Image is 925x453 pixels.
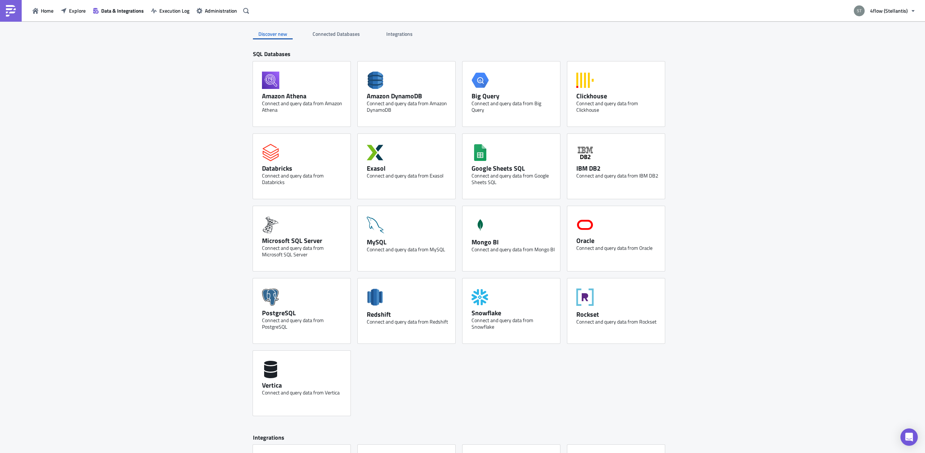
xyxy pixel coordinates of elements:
div: Amazon DynamoDB [367,92,450,100]
div: Connect and query data from Rockset [576,319,659,325]
div: Connect and query data from Vertica [262,389,345,396]
div: Connect and query data from Databricks [262,172,345,185]
span: Data & Integrations [101,7,144,14]
svg: IBM DB2 [576,144,594,161]
div: Connect and query data from Snowflake [472,317,555,330]
div: Connect and query data from Microsoft SQL Server [262,245,345,258]
div: Oracle [576,236,659,245]
div: Connect and query data from Amazon Athena [262,100,345,113]
div: Connect and query data from Amazon DynamoDB [367,100,450,113]
div: Discover new [253,29,293,39]
button: Home [29,5,57,16]
div: Connect and query data from Big Query [472,100,555,113]
div: SQL Databases [253,50,672,61]
span: 4flow (Stellantis) [870,7,908,14]
div: Connect and query data from Mongo BI [472,246,555,253]
button: 4flow (Stellantis) [849,3,920,19]
img: PushMetrics [5,5,17,17]
div: PostgreSQL [262,309,345,317]
div: Microsoft SQL Server [262,236,345,245]
span: Connected Databases [313,30,361,38]
span: Execution Log [159,7,189,14]
div: Connect and query data from PostgreSQL [262,317,345,330]
span: Integrations [386,30,414,38]
span: Administration [205,7,237,14]
div: Connect and query data from IBM DB2 [576,172,659,179]
button: Administration [193,5,241,16]
div: Rockset [576,310,659,319]
div: Mongo BI [472,238,555,246]
div: Clickhouse [576,92,659,100]
div: Exasol [367,164,450,172]
div: Google Sheets SQL [472,164,555,172]
div: IBM DB2 [576,164,659,172]
span: Home [41,7,53,14]
div: Redshift [367,310,450,319]
button: Execution Log [147,5,193,16]
div: Snowflake [472,309,555,317]
div: Vertica [262,381,345,389]
div: Connect and query data from Clickhouse [576,100,659,113]
div: Connect and query data from MySQL [367,246,450,253]
div: Amazon Athena [262,92,345,100]
div: Big Query [472,92,555,100]
button: Explore [57,5,89,16]
img: Avatar [853,5,865,17]
div: Integrations [253,434,672,445]
div: Databricks [262,164,345,172]
span: Explore [69,7,86,14]
div: Connect and query data from Oracle [576,245,659,251]
div: Connect and query data from Redshift [367,319,450,325]
div: MySQL [367,238,450,246]
div: Connect and query data from Google Sheets SQL [472,172,555,185]
button: Data & Integrations [89,5,147,16]
div: Connect and query data from Exasol [367,172,450,179]
div: Open Intercom Messenger [900,428,918,446]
